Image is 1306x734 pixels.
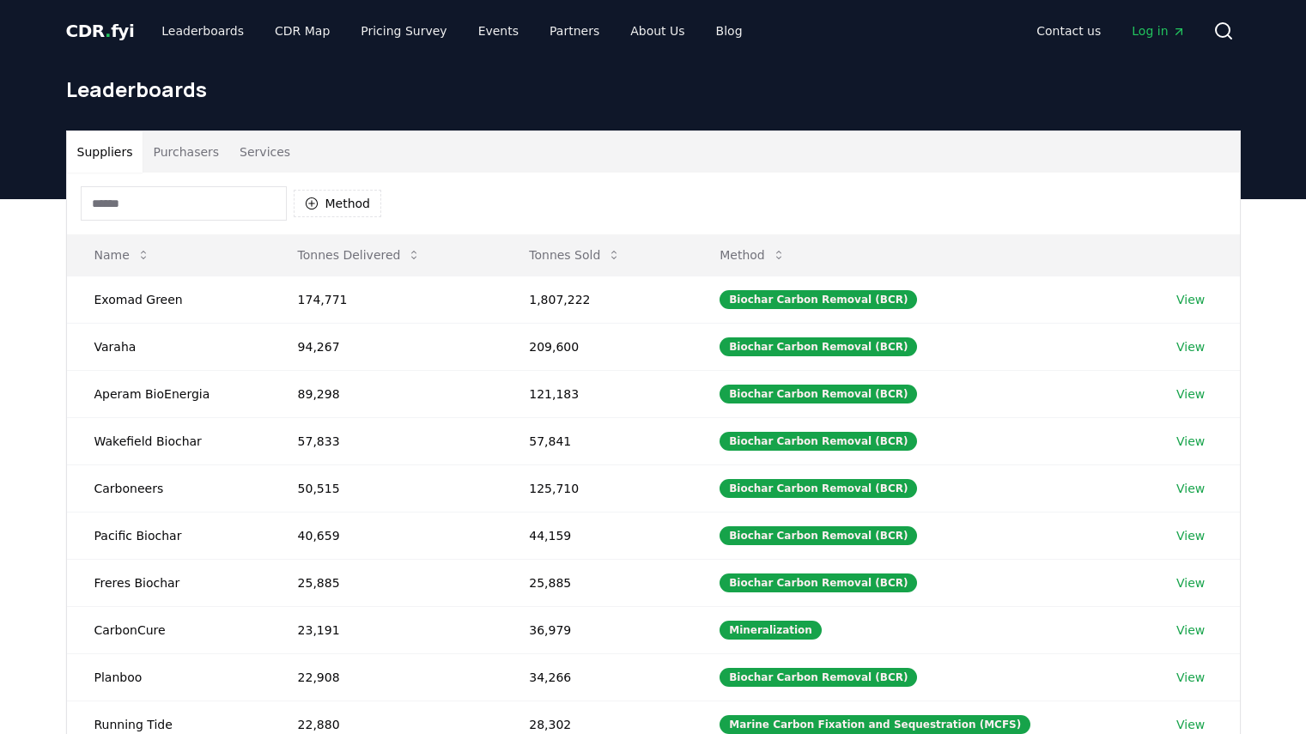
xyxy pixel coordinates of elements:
[720,337,917,356] div: Biochar Carbon Removal (BCR)
[270,323,502,370] td: 94,267
[501,606,692,653] td: 36,979
[1176,480,1205,497] a: View
[720,668,917,687] div: Biochar Carbon Removal (BCR)
[67,512,270,559] td: Pacific Biochar
[501,653,692,701] td: 34,266
[720,385,917,403] div: Biochar Carbon Removal (BCR)
[1176,622,1205,639] a: View
[105,21,111,41] span: .
[1176,433,1205,450] a: View
[270,417,502,464] td: 57,833
[347,15,460,46] a: Pricing Survey
[67,276,270,323] td: Exomad Green
[720,479,917,498] div: Biochar Carbon Removal (BCR)
[67,606,270,653] td: CarbonCure
[501,323,692,370] td: 209,600
[1023,15,1115,46] a: Contact us
[1176,527,1205,544] a: View
[270,512,502,559] td: 40,659
[1118,15,1199,46] a: Log in
[1132,22,1185,39] span: Log in
[229,131,301,173] button: Services
[617,15,698,46] a: About Us
[270,370,502,417] td: 89,298
[294,190,382,217] button: Method
[501,276,692,323] td: 1,807,222
[720,432,917,451] div: Biochar Carbon Removal (BCR)
[501,370,692,417] td: 121,183
[67,370,270,417] td: Aperam BioEnergia
[143,131,229,173] button: Purchasers
[1176,669,1205,686] a: View
[284,238,435,272] button: Tonnes Delivered
[1176,385,1205,403] a: View
[270,464,502,512] td: 50,515
[67,653,270,701] td: Planboo
[81,238,164,272] button: Name
[720,290,917,309] div: Biochar Carbon Removal (BCR)
[1023,15,1199,46] nav: Main
[536,15,613,46] a: Partners
[66,76,1241,103] h1: Leaderboards
[1176,291,1205,308] a: View
[501,512,692,559] td: 44,159
[720,526,917,545] div: Biochar Carbon Removal (BCR)
[501,559,692,606] td: 25,885
[720,573,917,592] div: Biochar Carbon Removal (BCR)
[148,15,756,46] nav: Main
[706,238,799,272] button: Method
[1176,574,1205,591] a: View
[702,15,756,46] a: Blog
[270,606,502,653] td: 23,191
[501,417,692,464] td: 57,841
[270,276,502,323] td: 174,771
[66,19,135,43] a: CDR.fyi
[261,15,343,46] a: CDR Map
[515,238,635,272] button: Tonnes Sold
[67,323,270,370] td: Varaha
[1176,716,1205,733] a: View
[67,417,270,464] td: Wakefield Biochar
[66,21,135,41] span: CDR fyi
[720,715,1030,734] div: Marine Carbon Fixation and Sequestration (MCFS)
[67,464,270,512] td: Carboneers
[270,559,502,606] td: 25,885
[270,653,502,701] td: 22,908
[67,131,143,173] button: Suppliers
[501,464,692,512] td: 125,710
[720,621,822,640] div: Mineralization
[1176,338,1205,355] a: View
[148,15,258,46] a: Leaderboards
[67,559,270,606] td: Freres Biochar
[465,15,532,46] a: Events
